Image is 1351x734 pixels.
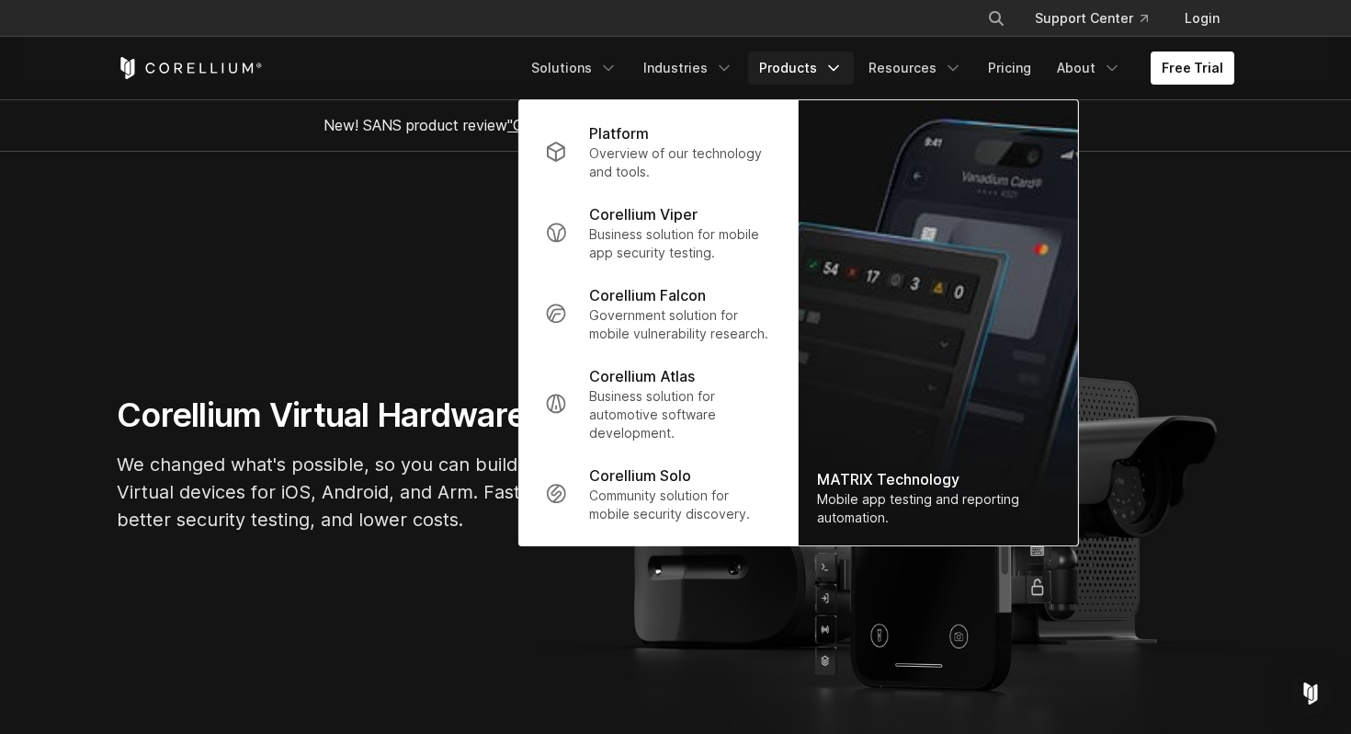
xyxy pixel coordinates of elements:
[589,144,772,181] p: Overview of our technology and tools.
[980,2,1013,35] button: Search
[1170,2,1234,35] a: Login
[799,100,1078,545] a: MATRIX Technology Mobile app testing and reporting automation.
[1289,671,1333,716] div: Open Intercom Messenger
[589,225,772,262] p: Business solution for mobile app security testing.
[589,306,772,343] p: Government solution for mobile vulnerability research.
[507,116,931,134] a: "Collaborative Mobile App Security Development and Analysis"
[817,468,1060,490] div: MATRIX Technology
[117,395,668,436] h1: Corellium Virtual Hardware
[748,52,854,85] a: Products
[520,52,1234,85] div: Navigation Menu
[1046,52,1132,85] a: About
[530,354,787,453] a: Corellium Atlas Business solution for automotive software development.
[799,100,1078,545] img: Matrix_WebNav_1x
[589,487,772,523] p: Community solution for mobile security discovery.
[632,52,744,85] a: Industries
[589,284,706,306] p: Corellium Falcon
[530,192,787,273] a: Corellium Viper Business solution for mobile app security testing.
[117,451,668,533] p: We changed what's possible, so you can build what's next. Virtual devices for iOS, Android, and A...
[589,464,691,487] p: Corellium Solo
[589,387,772,442] p: Business solution for automotive software development.
[589,203,698,225] p: Corellium Viper
[965,2,1234,35] div: Navigation Menu
[589,365,695,387] p: Corellium Atlas
[530,453,787,534] a: Corellium Solo Community solution for mobile security discovery.
[530,273,787,354] a: Corellium Falcon Government solution for mobile vulnerability research.
[117,57,263,79] a: Corellium Home
[977,52,1042,85] a: Pricing
[530,111,787,192] a: Platform Overview of our technology and tools.
[589,122,649,144] p: Platform
[1020,2,1163,35] a: Support Center
[857,52,973,85] a: Resources
[1151,52,1234,85] a: Free Trial
[324,116,1027,134] span: New! SANS product review now available.
[817,490,1060,527] div: Mobile app testing and reporting automation.
[520,52,629,85] a: Solutions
